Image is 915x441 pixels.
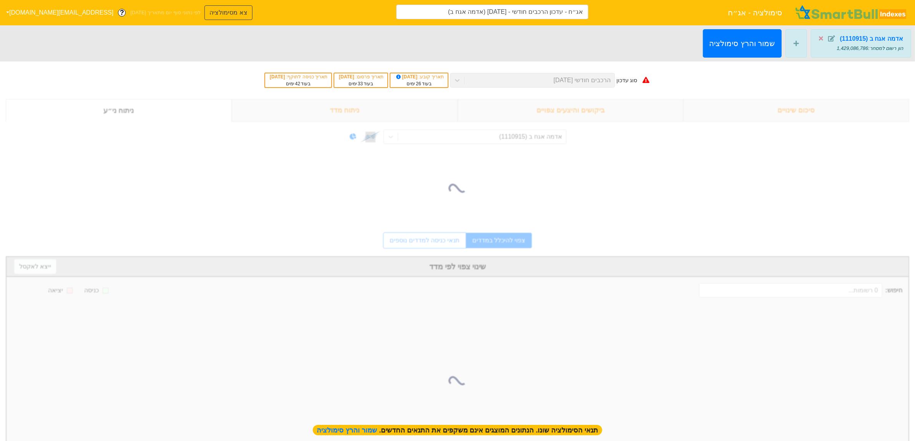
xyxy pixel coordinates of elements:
[270,74,286,80] span: [DATE]
[728,5,782,20] span: סימולציה - אג״ח
[699,283,902,298] span: חיפוש :
[458,99,684,122] div: ביקושים והיצעים צפויים
[394,80,444,87] div: בעוד ימים
[794,5,909,20] img: SmartBull
[338,80,384,87] div: בעוד ימים
[84,286,99,295] div: כניסה
[360,127,380,147] img: tase link
[269,73,327,80] div: תאריך כניסה לתוקף :
[6,99,232,122] div: ניתוח ני״ע
[232,99,458,122] div: ניתוח מדד
[840,35,903,42] strong: אדמה אגח ב (1110915)
[313,425,603,435] span: תנאי הסימולציה שונו. הנתונים המוצגים אינם משקפים את התנאים החדשים.
[699,283,882,298] input: 0 רשומות...
[448,371,467,390] img: loading...
[383,232,466,249] a: תנאי כניסה למדדים נוספים
[120,8,124,18] span: ?
[295,81,300,86] span: 42
[416,81,421,86] span: 26
[396,5,588,19] input: אג״ח - עדכון הרכבים חודשי - 26/11/25 (אדמה אגח ב)
[683,99,909,122] div: סיכום שינויים
[448,179,467,197] img: loading...
[339,74,355,80] span: [DATE]
[14,261,901,272] div: שינוי צפוי לפי מדד
[616,76,638,85] div: סוג עדכון
[338,73,384,80] div: תאריך פרסום :
[394,73,444,80] div: תאריך קובע :
[204,5,252,20] button: צא מסימולציה
[499,132,562,141] div: אדמה אגח ב (1110915)
[703,29,782,58] button: שמור והרץ סימולציה
[358,81,363,86] span: 33
[269,80,327,87] div: בעוד ימים
[130,9,201,17] span: לפי נתוני סוף יום מתאריך [DATE]
[395,74,419,80] span: [DATE]
[466,233,532,248] a: צפוי להיכלל במדדים
[48,286,63,295] div: יציאה
[317,426,379,434] span: שמור והרץ סימולציה
[14,259,56,274] button: ייצא לאקסל
[837,45,903,51] span: הון רשום למסחר : 1,429,086,786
